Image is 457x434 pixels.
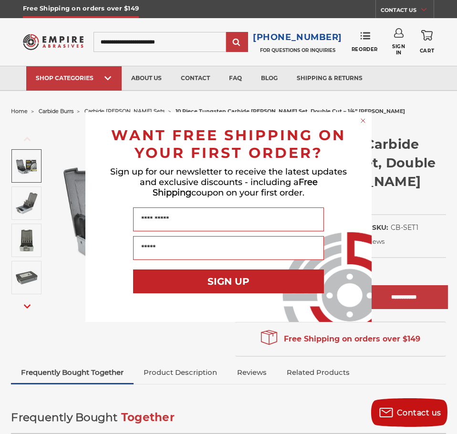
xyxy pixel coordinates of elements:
[111,126,346,162] span: WANT FREE SHIPPING ON YOUR FIRST ORDER?
[358,116,368,125] button: Close dialog
[371,398,447,427] button: Contact us
[397,408,441,417] span: Contact us
[133,269,324,293] button: SIGN UP
[110,166,347,198] span: Sign up for our newsletter to receive the latest updates and exclusive discounts - including a co...
[153,177,318,198] span: Free Shipping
